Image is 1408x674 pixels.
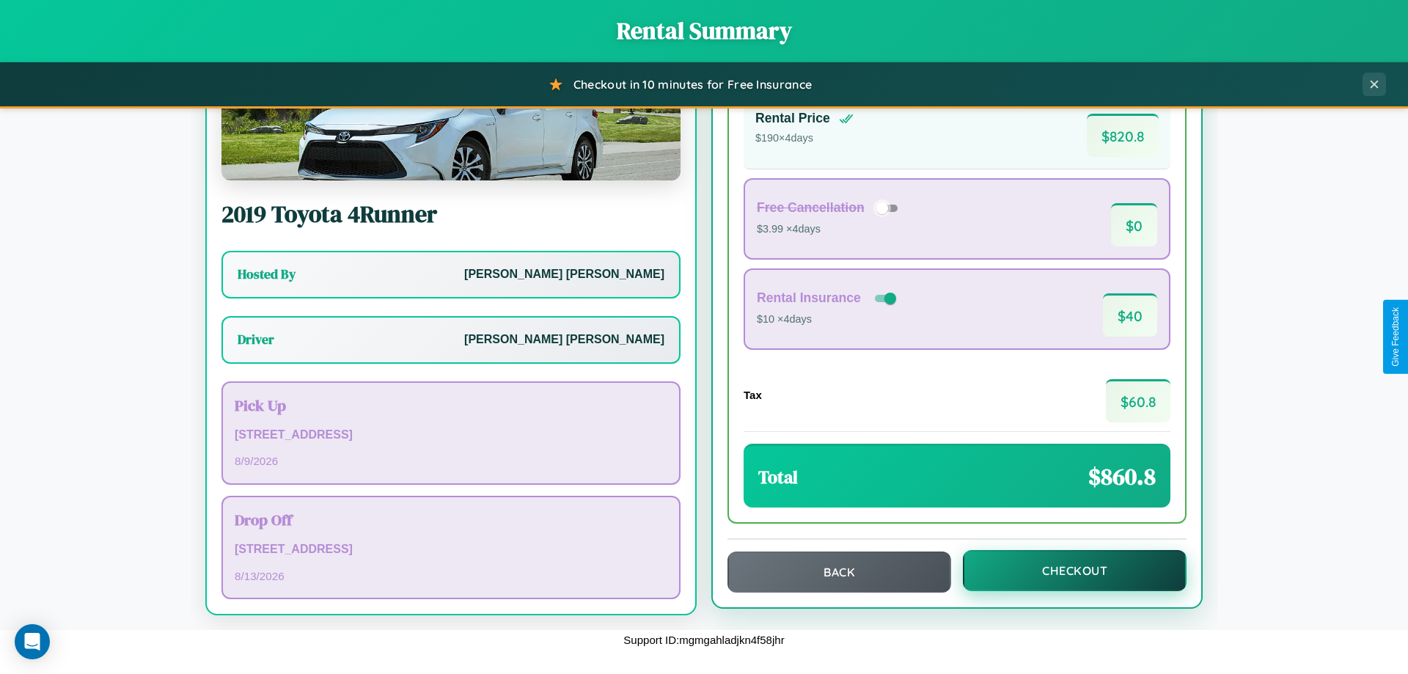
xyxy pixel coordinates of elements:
[464,329,664,351] p: [PERSON_NAME] [PERSON_NAME]
[235,451,667,471] p: 8 / 9 / 2026
[963,550,1187,591] button: Checkout
[1106,379,1170,422] span: $ 60.8
[221,198,681,230] h2: 2019 Toyota 4Runner
[235,539,667,560] p: [STREET_ADDRESS]
[758,465,798,489] h3: Total
[1390,307,1401,367] div: Give Feedback
[757,290,861,306] h4: Rental Insurance
[757,310,899,329] p: $10 × 4 days
[623,630,784,650] p: Support ID: mgmgahladjkn4f58jhr
[755,111,830,126] h4: Rental Price
[727,552,951,593] button: Back
[235,425,667,446] p: [STREET_ADDRESS]
[1111,203,1157,246] span: $ 0
[757,220,903,239] p: $3.99 × 4 days
[238,331,274,348] h3: Driver
[238,265,296,283] h3: Hosted By
[757,200,865,216] h4: Free Cancellation
[15,15,1393,47] h1: Rental Summary
[464,264,664,285] p: [PERSON_NAME] [PERSON_NAME]
[1088,461,1156,493] span: $ 860.8
[744,389,762,401] h4: Tax
[235,509,667,530] h3: Drop Off
[15,624,50,659] div: Open Intercom Messenger
[1103,293,1157,337] span: $ 40
[235,566,667,586] p: 8 / 13 / 2026
[235,395,667,416] h3: Pick Up
[1087,114,1159,157] span: $ 820.8
[755,129,854,148] p: $ 190 × 4 days
[573,77,812,92] span: Checkout in 10 minutes for Free Insurance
